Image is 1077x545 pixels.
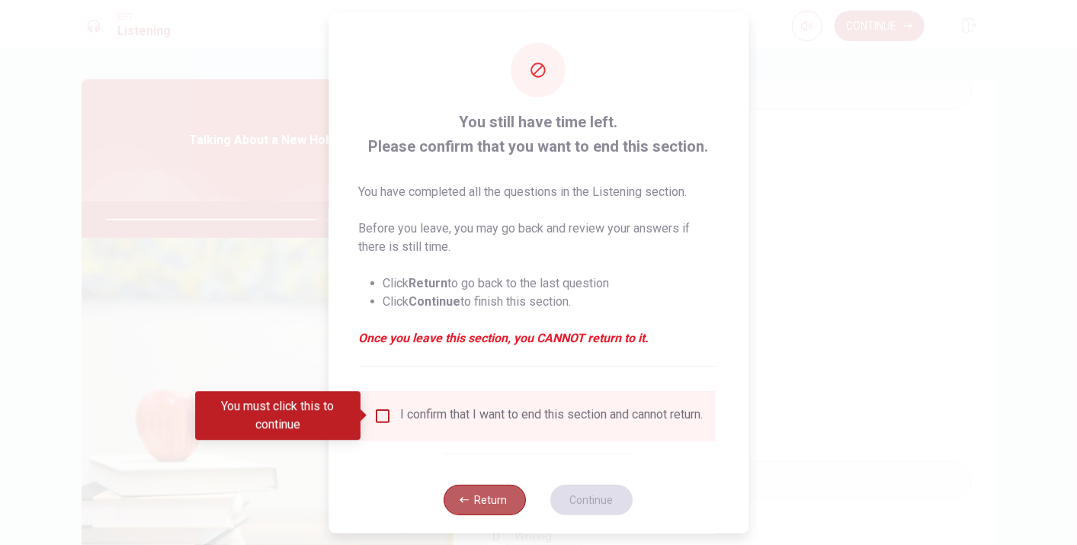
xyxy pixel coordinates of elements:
li: Click to finish this section. [383,293,718,311]
div: You must click this to continue [195,391,361,440]
strong: Continue [409,294,461,309]
button: Return [444,485,527,515]
button: Continue [551,485,633,515]
span: You must click this to continue [373,407,392,425]
div: I confirm that I want to end this section and cannot return. [401,407,704,425]
strong: Return [409,276,448,290]
p: You have completed all the questions in the Listening section. [359,183,718,201]
em: Once you leave this section, you CANNOT return to it. [359,329,718,348]
span: You still have time left. Please confirm that you want to end this section. [359,110,718,159]
p: Before you leave, you may go back and review your answers if there is still time. [359,220,718,256]
li: Click to go back to the last question [383,274,718,293]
